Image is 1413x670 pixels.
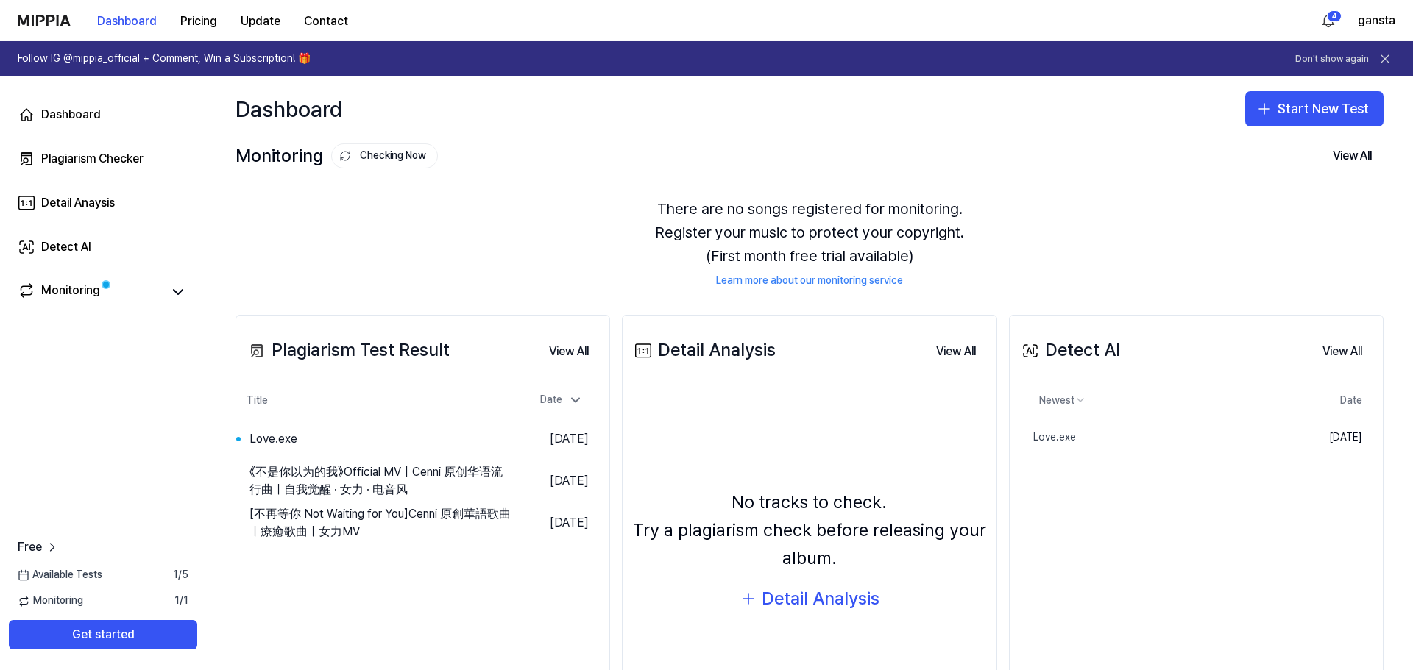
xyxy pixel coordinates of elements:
[537,337,601,366] button: View All
[41,150,144,168] div: Plagiarism Checker
[245,383,511,418] th: Title
[249,463,511,499] div: 《不是你以为的我》Official MV｜Cenni 原创华语流行曲｜自我觉醒 · 女力 · 电音风
[18,282,162,302] a: Monitoring
[41,282,100,302] div: Monitoring
[235,142,438,170] div: Monitoring
[1295,53,1369,65] button: Don't show again
[511,418,601,460] td: [DATE]
[716,274,903,288] a: Learn more about our monitoring service
[18,51,311,66] h1: Follow IG @mippia_official + Comment, Win a Subscription! 🎁
[9,185,197,221] a: Detail Anaysis
[41,194,115,212] div: Detail Anaysis
[1321,141,1384,171] button: View All
[1289,383,1374,418] th: Date
[1019,430,1076,445] div: Love.exe
[9,620,197,649] button: Get started
[249,430,297,448] div: Love.exe
[18,568,102,582] span: Available Tests
[511,460,601,502] td: [DATE]
[9,229,197,265] a: Detect AI
[18,538,42,556] span: Free
[1311,335,1374,366] a: View All
[1358,12,1395,29] button: gansta
[1317,9,1340,32] button: 알림4
[235,91,342,126] div: Dashboard
[1019,336,1120,364] div: Detect AI
[18,538,60,556] a: Free
[235,179,1384,306] div: There are no songs registered for monitoring. Register your music to protect your copyright. (Fir...
[631,488,987,573] div: No tracks to check. Try a plagiarism check before releasing your album.
[18,594,83,608] span: Monitoring
[249,505,511,541] div: 【不再等你 Not Waiting for You】Cenni 原創華語歌曲｜療癒歌曲｜女力MV
[173,568,188,582] span: 1 / 5
[292,7,360,36] button: Contact
[41,106,101,124] div: Dashboard
[18,15,71,26] img: logo
[511,502,601,544] td: [DATE]
[631,336,776,364] div: Detail Analysis
[85,7,169,36] button: Dashboard
[1320,12,1337,29] img: 알림
[762,585,879,613] div: Detail Analysis
[41,238,91,256] div: Detect AI
[537,335,601,366] a: View All
[924,337,988,366] button: View All
[229,1,292,41] a: Update
[1019,418,1289,457] a: Love.exe
[924,335,988,366] a: View All
[740,585,879,613] button: Detail Analysis
[331,143,438,168] button: Checking Now
[9,141,197,177] a: Plagiarism Checker
[169,7,229,36] button: Pricing
[1289,418,1374,457] td: [DATE]
[1311,337,1374,366] button: View All
[1327,10,1342,22] div: 4
[245,336,450,364] div: Plagiarism Test Result
[229,7,292,36] button: Update
[174,594,188,608] span: 1 / 1
[534,388,589,412] div: Date
[9,97,197,132] a: Dashboard
[1245,91,1384,126] button: Start New Test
